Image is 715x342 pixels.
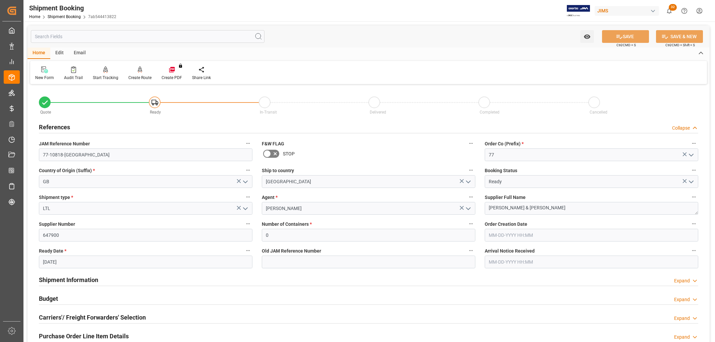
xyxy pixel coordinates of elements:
button: F&W FLAG [467,139,475,148]
button: Country of Origin (Suffix) * [244,166,252,175]
div: Share Link [192,75,211,81]
button: open menu [580,30,594,43]
button: open menu [686,150,696,160]
span: Order Creation Date [485,221,527,228]
div: Expand [674,296,690,303]
div: Expand [674,334,690,341]
span: Ctrl/CMD + Shift + S [665,43,695,48]
span: Ship to country [262,167,294,174]
h2: References [39,123,70,132]
button: Ready Date * [244,246,252,255]
input: MM-DD-YYYY HH:MM [485,229,698,242]
button: Help Center [677,3,692,18]
div: Email [69,48,91,59]
input: MM-DD-YYYY [39,256,252,268]
img: Exertis%20JAM%20-%20Email%20Logo.jpg_1722504956.jpg [567,5,590,17]
button: Ship to country [467,166,475,175]
span: Agent [262,194,278,201]
button: open menu [686,177,696,187]
span: 32 [669,4,677,11]
button: open menu [240,203,250,214]
span: Arrival Notice Received [485,248,535,255]
button: Number of Containers * [467,219,475,228]
button: Booking Status [690,166,698,175]
span: Supplier Full Name [485,194,526,201]
input: Type to search/select [39,175,252,188]
button: Shipment type * [244,193,252,201]
button: SAVE & NEW [656,30,703,43]
span: Ready [150,110,161,115]
div: Expand [674,315,690,322]
button: Order Co (Prefix) * [690,139,698,148]
h2: Carriers'/ Freight Forwarders' Selection [39,313,146,322]
span: Number of Containers [262,221,312,228]
span: In-Transit [260,110,277,115]
div: Start Tracking [93,75,118,81]
span: Cancelled [590,110,607,115]
span: Quote [40,110,51,115]
div: Home [27,48,50,59]
div: Collapse [672,125,690,132]
button: Arrival Notice Received [690,246,698,255]
h2: Purchase Order Line Item Details [39,332,129,341]
span: STOP [283,150,295,157]
div: JIMS [595,6,659,16]
div: New Form [35,75,54,81]
span: Delivered [370,110,386,115]
span: Completed [480,110,499,115]
span: Ready Date [39,248,66,255]
div: Create Route [128,75,152,81]
span: Old JAM Reference Number [262,248,321,255]
button: SAVE [602,30,649,43]
button: open menu [463,203,473,214]
textarea: [PERSON_NAME] & [PERSON_NAME] [485,202,698,215]
button: Supplier Full Name [690,193,698,201]
span: Booking Status [485,167,517,174]
input: MM-DD-YYYY HH:MM [485,256,698,268]
span: Country of Origin (Suffix) [39,167,95,174]
button: Order Creation Date [690,219,698,228]
button: Agent * [467,193,475,201]
div: Edit [50,48,69,59]
span: F&W FLAG [262,140,284,147]
span: Supplier Number [39,221,75,228]
button: show 32 new notifications [662,3,677,18]
a: Home [29,14,40,19]
h2: Budget [39,294,58,303]
h2: Shipment Information [39,275,98,284]
div: Expand [674,277,690,284]
button: Old JAM Reference Number [467,246,475,255]
button: JIMS [595,4,662,17]
div: Audit Trail [64,75,83,81]
input: Search Fields [31,30,264,43]
span: Order Co (Prefix) [485,140,524,147]
button: open menu [240,177,250,187]
button: JAM Reference Number [244,139,252,148]
button: Supplier Number [244,219,252,228]
div: Shipment Booking [29,3,116,13]
button: open menu [463,177,473,187]
span: Shipment type [39,194,73,201]
span: JAM Reference Number [39,140,90,147]
span: Ctrl/CMD + S [616,43,636,48]
a: Shipment Booking [48,14,81,19]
